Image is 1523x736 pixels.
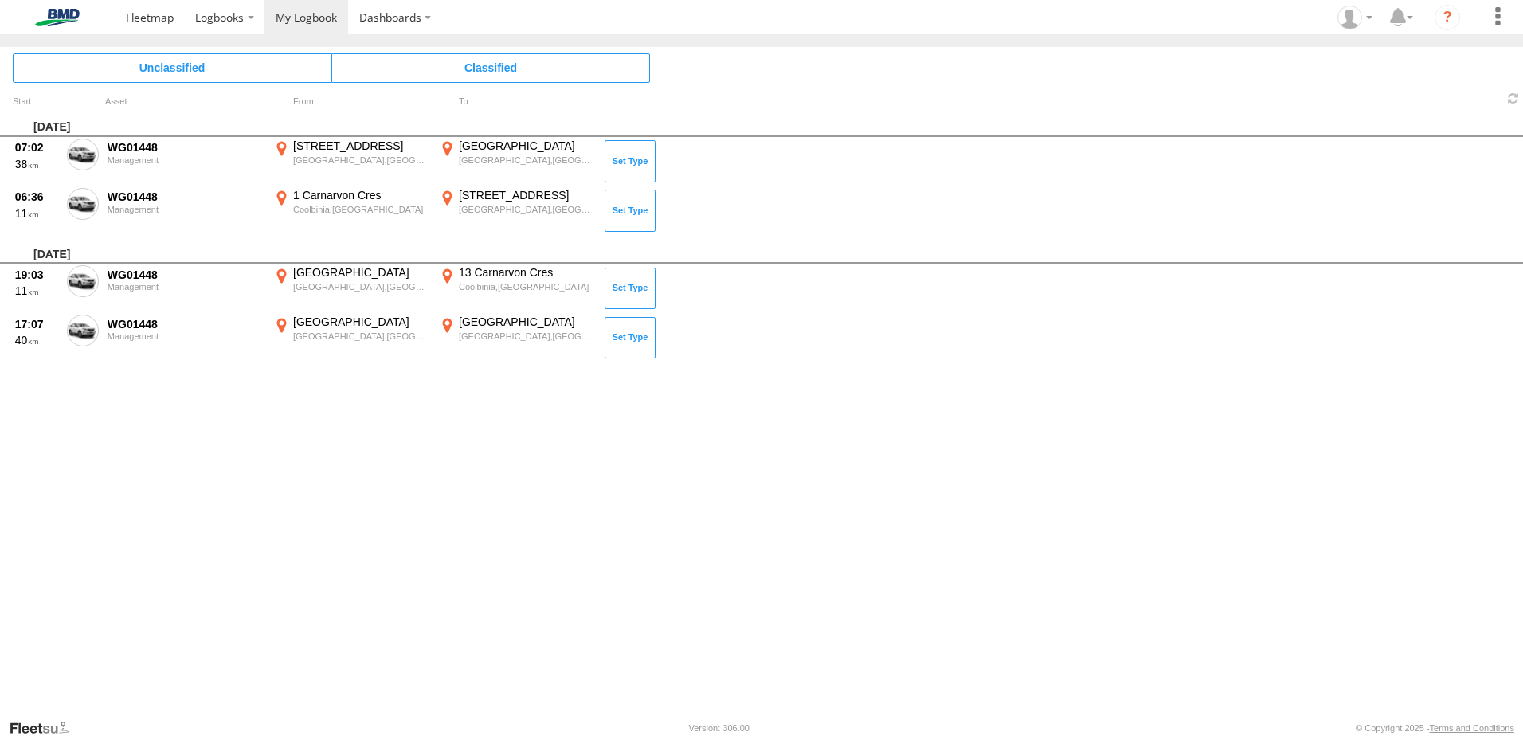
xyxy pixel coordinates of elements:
div: [GEOGRAPHIC_DATA],[GEOGRAPHIC_DATA] [459,155,593,166]
div: WG01448 [108,140,262,155]
div: WG01448 [108,268,262,282]
div: [GEOGRAPHIC_DATA] [293,265,428,280]
div: 38 [15,157,58,171]
div: Asset [105,98,264,106]
div: Management [108,155,262,165]
label: Click to View Event Location [437,188,596,234]
div: 1 Carnarvon Cres [293,188,428,202]
span: Click to view Unclassified Trips [13,53,331,82]
div: To [437,98,596,106]
div: [GEOGRAPHIC_DATA],[GEOGRAPHIC_DATA] [293,281,428,292]
div: Coolbinia,[GEOGRAPHIC_DATA] [459,281,593,292]
div: 13 Carnarvon Cres [459,265,593,280]
div: 06:36 [15,190,58,204]
div: Version: 306.00 [689,723,750,733]
div: © Copyright 2025 - [1356,723,1514,733]
div: 19:03 [15,268,58,282]
div: WG01448 [108,190,262,204]
img: bmd-logo.svg [16,9,99,26]
div: 07:02 [15,140,58,155]
button: Click to Set [605,268,656,309]
a: Terms and Conditions [1430,723,1514,733]
div: Management [108,205,262,214]
button: Click to Set [605,140,656,182]
div: [GEOGRAPHIC_DATA],[GEOGRAPHIC_DATA] [459,331,593,342]
div: Russell Shearing [1332,6,1378,29]
a: Visit our Website [9,720,82,736]
label: Click to View Event Location [437,265,596,311]
div: [GEOGRAPHIC_DATA] [459,139,593,153]
div: Management [108,331,262,341]
div: 11 [15,206,58,221]
div: [GEOGRAPHIC_DATA] [293,315,428,329]
div: 40 [15,333,58,347]
div: From [271,98,430,106]
div: [GEOGRAPHIC_DATA],[GEOGRAPHIC_DATA] [293,155,428,166]
div: 17:07 [15,317,58,331]
div: [GEOGRAPHIC_DATA],[GEOGRAPHIC_DATA] [459,204,593,215]
div: [GEOGRAPHIC_DATA],[GEOGRAPHIC_DATA] [293,331,428,342]
button: Click to Set [605,190,656,231]
label: Click to View Event Location [271,188,430,234]
label: Click to View Event Location [271,139,430,185]
span: Click to view Classified Trips [331,53,650,82]
div: Management [108,282,262,292]
button: Click to Set [605,317,656,358]
div: Click to Sort [13,98,61,106]
label: Click to View Event Location [437,139,596,185]
div: [GEOGRAPHIC_DATA] [459,315,593,329]
div: WG01448 [108,317,262,331]
label: Click to View Event Location [271,315,430,361]
div: Coolbinia,[GEOGRAPHIC_DATA] [293,204,428,215]
label: Click to View Event Location [271,265,430,311]
div: [STREET_ADDRESS] [293,139,428,153]
label: Click to View Event Location [437,315,596,361]
span: Refresh [1504,91,1523,106]
i: ? [1435,5,1460,30]
div: 11 [15,284,58,298]
div: [STREET_ADDRESS] [459,188,593,202]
